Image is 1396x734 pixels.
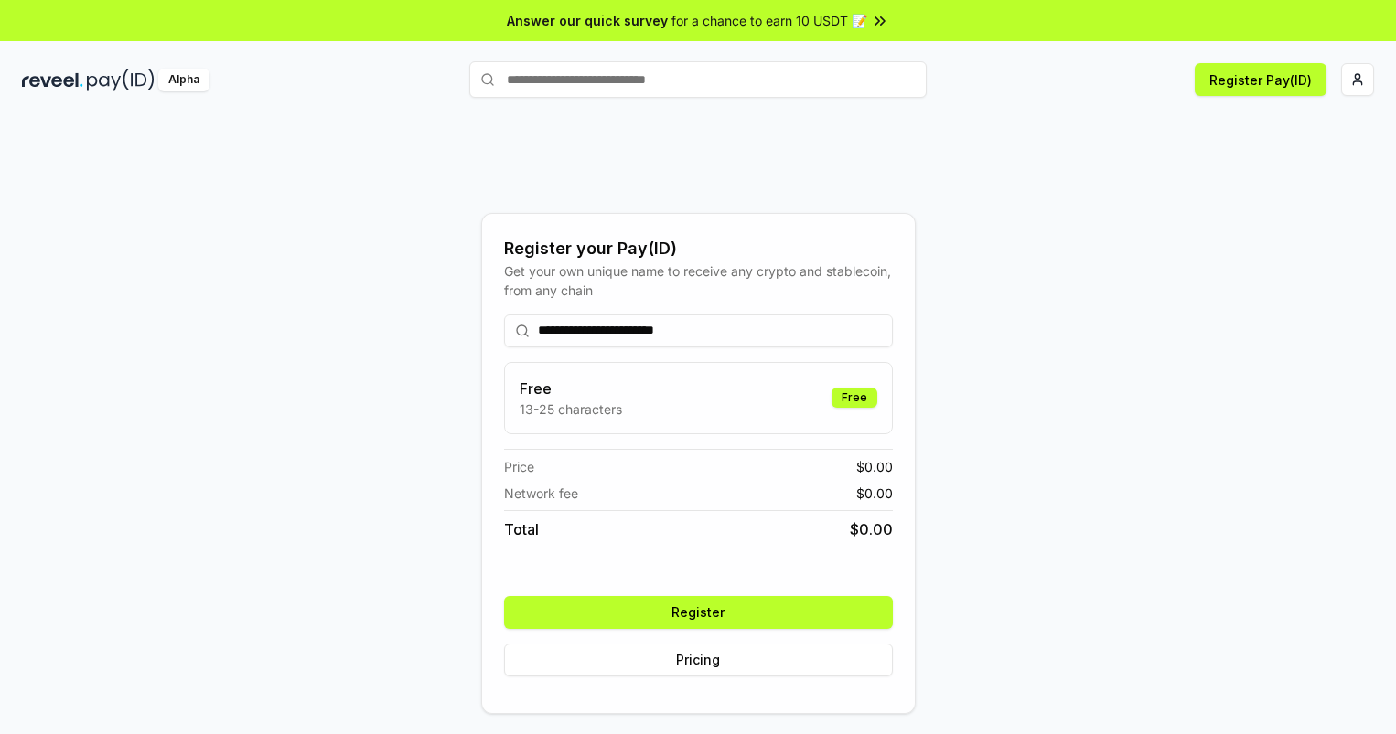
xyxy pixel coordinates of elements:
[520,378,622,399] h3: Free
[504,596,893,629] button: Register
[158,69,209,91] div: Alpha
[856,484,893,503] span: $ 0.00
[87,69,155,91] img: pay_id
[504,261,893,300] div: Get your own unique name to receive any crypto and stablecoin, from any chain
[832,388,877,408] div: Free
[520,399,622,419] p: 13-25 characters
[856,457,893,476] span: $ 0.00
[671,11,867,30] span: for a chance to earn 10 USDT 📝
[504,236,893,261] div: Register your Pay(ID)
[504,457,534,476] span: Price
[1195,63,1326,96] button: Register Pay(ID)
[504,644,893,676] button: Pricing
[504,518,539,540] span: Total
[504,484,578,503] span: Network fee
[507,11,668,30] span: Answer our quick survey
[22,69,83,91] img: reveel_dark
[850,518,893,540] span: $ 0.00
